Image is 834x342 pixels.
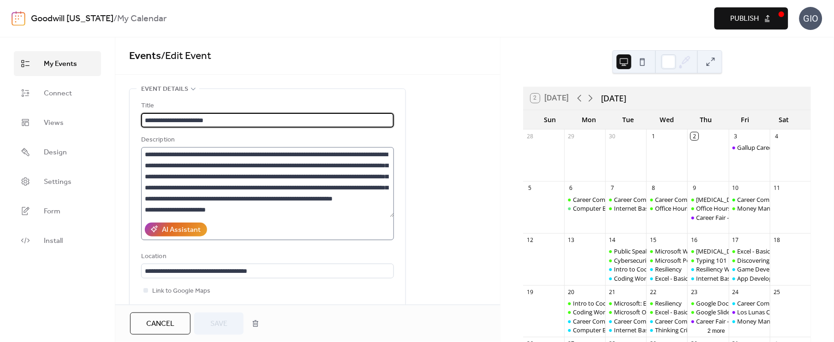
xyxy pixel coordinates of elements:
[568,132,576,140] div: 29
[568,288,576,296] div: 20
[606,204,647,212] div: Internet Basics
[655,299,682,307] div: Resiliency
[697,213,791,222] div: Career Fair - [GEOGRAPHIC_DATA]
[606,247,647,255] div: Public Speaking Intro
[738,317,795,325] div: Money Management
[152,286,210,297] span: Link to Google Maps
[732,184,740,192] div: 10
[691,132,699,140] div: 2
[614,299,667,307] div: Microsoft: Explorer
[697,256,727,265] div: Typing 101
[606,317,647,325] div: Career Compass East: Resume/Applying
[647,274,688,283] div: Excel - Basics
[526,184,534,192] div: 5
[691,184,699,192] div: 9
[655,317,775,325] div: Career Compass South: Interview/Soft Skills
[688,317,729,325] div: Career Fair - Albuquerque
[573,195,690,204] div: Career Compass North: Career Exploration
[647,195,688,204] div: Career Compass South: Interviewing
[161,46,211,66] span: / Edit Event
[606,326,647,334] div: Internet Basics
[31,10,113,28] a: Goodwill [US_STATE]
[570,110,609,129] div: Mon
[606,274,647,283] div: Coding Workshop
[732,236,740,244] div: 17
[129,46,161,66] a: Events
[531,110,570,129] div: Sun
[655,274,691,283] div: Excel - Basics
[14,140,101,165] a: Design
[647,247,688,255] div: Microsoft Word
[568,236,576,244] div: 13
[729,299,770,307] div: Career Compass West: Your New Job
[614,326,655,334] div: Internet Basics
[602,92,627,104] div: [DATE]
[14,169,101,194] a: Settings
[14,110,101,135] a: Views
[773,236,781,244] div: 18
[141,135,392,146] div: Description
[688,274,729,283] div: Internet Basics
[141,84,188,95] span: Event details
[729,274,770,283] div: App Development
[14,51,101,76] a: My Events
[729,195,770,204] div: Career Compass West: Your New Job
[44,147,67,158] span: Design
[573,317,690,325] div: Career Compass North: Career Exploration
[44,236,63,247] span: Install
[691,288,699,296] div: 23
[614,265,656,273] div: Intro to Coding
[565,317,606,325] div: Career Compass North: Career Exploration
[614,204,655,212] div: Internet Basics
[688,195,729,204] div: Stress Management
[650,184,658,192] div: 8
[609,236,617,244] div: 14
[526,132,534,140] div: 28
[729,308,770,316] div: Los Lunas Career Fair
[609,184,617,192] div: 7
[609,132,617,140] div: 30
[44,88,72,99] span: Connect
[647,308,688,316] div: Excel - Basics
[130,313,191,335] a: Cancel
[773,184,781,192] div: 11
[799,7,822,30] div: GIO
[606,308,647,316] div: Microsoft Outlook
[526,236,534,244] div: 12
[697,317,791,325] div: Career Fair - [GEOGRAPHIC_DATA]
[647,256,688,265] div: Microsoft PowerPoint
[688,204,729,212] div: Office Hours
[573,299,615,307] div: Intro to Coding
[614,308,665,316] div: Microsoft Outlook
[655,204,690,212] div: Office Hours
[12,11,25,26] img: logo
[732,288,740,296] div: 24
[655,265,682,273] div: Resiliency
[565,204,606,212] div: Computer Basics
[647,204,688,212] div: Office Hours
[573,204,620,212] div: Computer Basics
[647,265,688,273] div: Resiliency
[697,274,738,283] div: Internet Basics
[648,110,687,129] div: Wed
[44,177,71,188] span: Settings
[738,308,796,316] div: Los Lunas Career Fair
[715,7,788,29] button: Publish
[688,299,729,307] div: Google Docs
[729,265,770,273] div: Game Development
[738,265,793,273] div: Game Development
[655,308,691,316] div: Excel - Basics
[565,308,606,316] div: Coding Workshop
[162,224,201,236] div: AI Assistant
[565,326,606,334] div: Computer Basics
[614,256,652,265] div: Cybersecurity
[729,256,770,265] div: Discovering Data
[146,318,174,330] span: Cancel
[609,288,617,296] div: 21
[565,195,606,204] div: Career Compass North: Career Exploration
[141,100,392,112] div: Title
[773,132,781,140] div: 4
[765,110,804,129] div: Sat
[568,184,576,192] div: 6
[729,143,770,152] div: Gallup Career Fair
